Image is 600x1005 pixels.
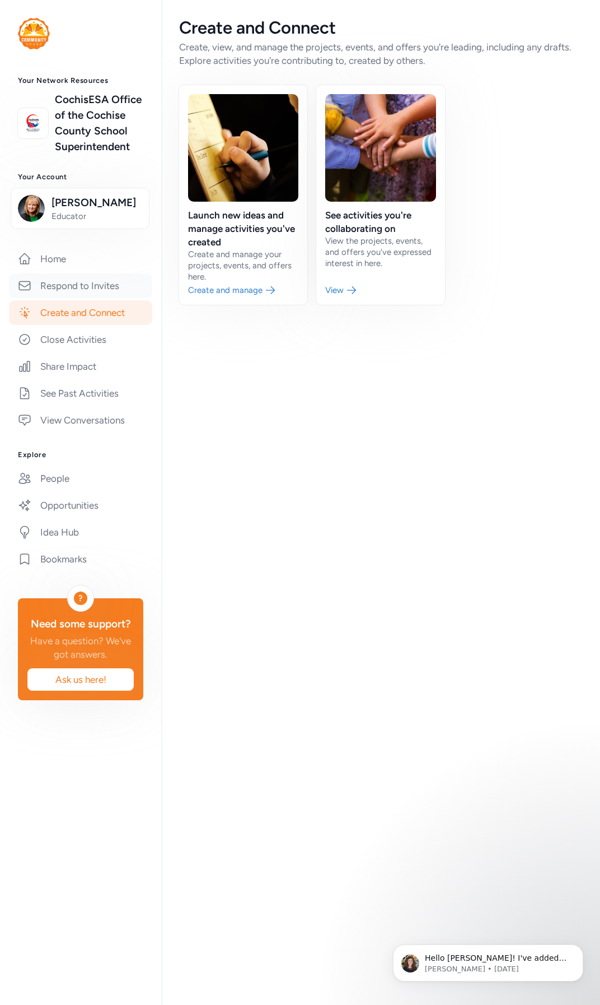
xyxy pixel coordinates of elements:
[9,408,152,432] a: View Conversations
[9,300,152,325] a: Create and Connect
[27,616,134,632] div: Need some support?
[9,327,152,352] a: Close Activities
[9,273,152,298] a: Respond to Invites
[51,195,142,211] span: [PERSON_NAME]
[9,520,152,545] a: Idea Hub
[9,381,152,406] a: See Past Activities
[51,211,142,222] span: Educator
[18,173,143,182] h3: Your Account
[179,18,582,38] div: Create and Connect
[55,92,143,155] a: CochisESA Office of the Cochise County School Superintendent
[18,18,50,49] img: logo
[9,493,152,518] a: Opportunities
[27,634,134,661] div: Have a question? We've got answers.
[27,668,134,691] button: Ask us here!
[9,354,152,379] a: Share Impact
[11,188,149,229] button: [PERSON_NAME]Educator
[179,40,582,67] div: Create, view, and manage the projects, events, and offers you're leading, including any drafts. E...
[9,466,152,491] a: People
[18,450,143,459] h3: Explore
[18,76,143,85] h3: Your Network Resources
[9,547,152,571] a: Bookmarks
[376,921,600,999] iframe: Intercom notifications message
[36,673,125,686] span: Ask us here!
[74,592,87,605] div: ?
[21,111,45,136] img: logo
[9,246,152,271] a: Home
